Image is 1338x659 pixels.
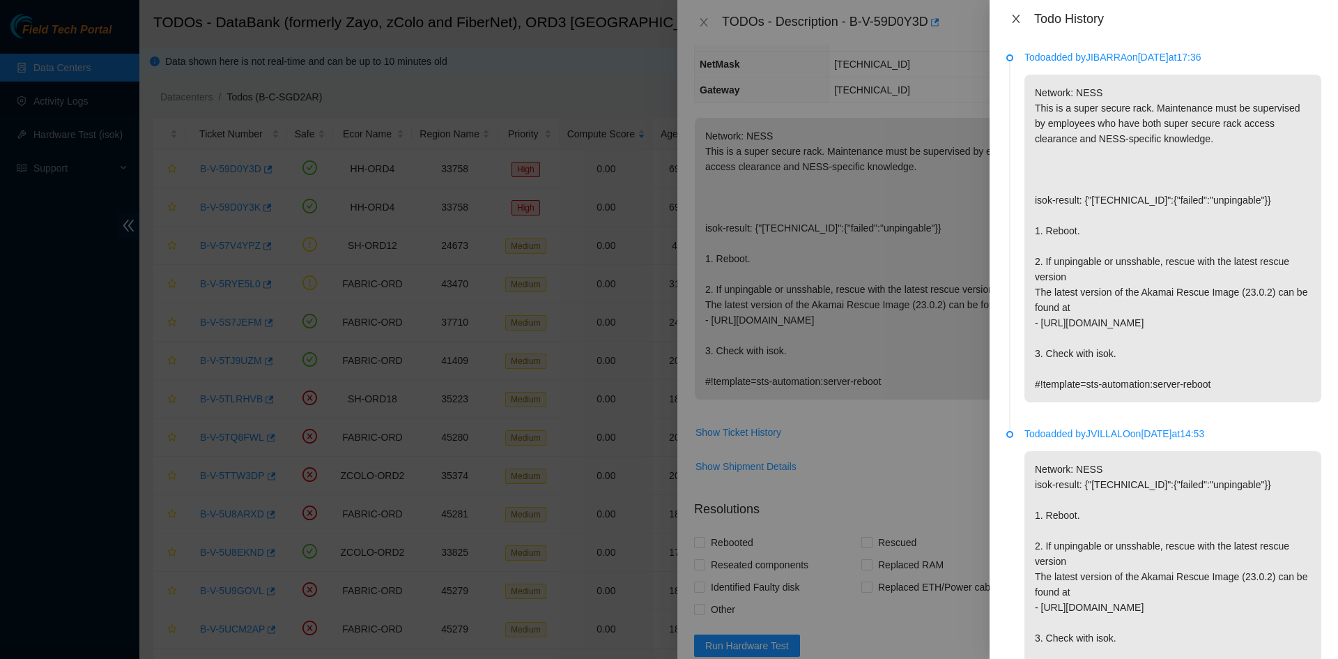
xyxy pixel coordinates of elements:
[1034,11,1321,26] div: Todo History
[1024,426,1321,441] p: Todo added by JVILLALO on [DATE] at 14:53
[1024,75,1321,402] p: Network: NESS This is a super secure rack. Maintenance must be supervised by employees who have b...
[1024,50,1321,65] p: Todo added by JIBARRA on [DATE] at 17:36
[1010,13,1022,24] span: close
[1006,13,1026,26] button: Close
